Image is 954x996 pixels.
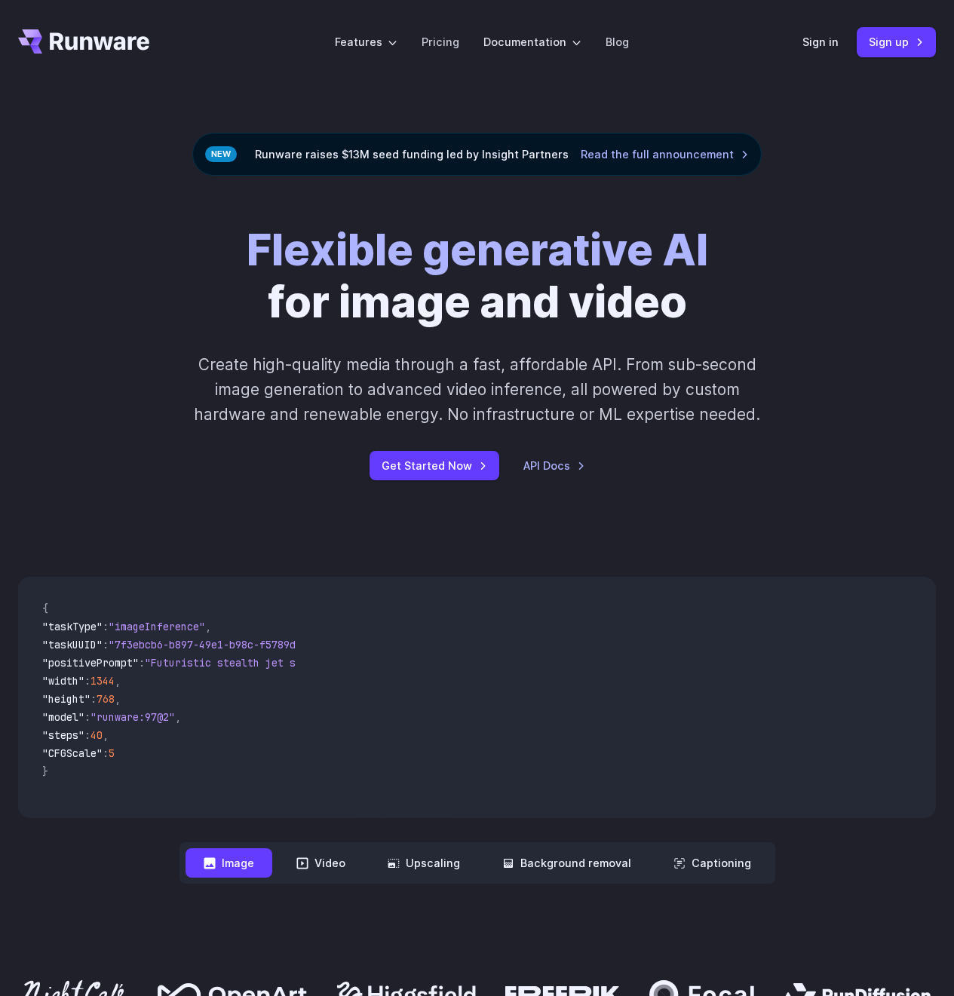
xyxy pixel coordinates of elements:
span: , [205,620,211,633]
span: "imageInference" [109,620,205,633]
span: "runware:97@2" [90,710,175,724]
span: "positivePrompt" [42,656,139,670]
span: "height" [42,692,90,706]
a: Go to / [18,29,149,54]
span: 1344 [90,674,115,688]
strong: Flexible generative AI [247,223,708,276]
div: Runware raises $13M seed funding led by Insight Partners [192,133,762,176]
span: : [84,728,90,742]
span: : [84,674,90,688]
span: "steps" [42,728,84,742]
span: "CFGScale" [42,746,103,760]
span: 40 [90,728,103,742]
span: 5 [109,746,115,760]
a: Get Started Now [370,451,499,480]
span: , [175,710,181,724]
button: Video [278,848,364,878]
label: Documentation [483,33,581,51]
span: "Futuristic stealth jet streaking through a neon-lit cityscape with glowing purple exhaust" [145,656,694,670]
a: Pricing [422,33,459,51]
span: : [103,638,109,651]
span: 768 [97,692,115,706]
p: Create high-quality media through a fast, affordable API. From sub-second image generation to adv... [183,352,771,428]
span: : [139,656,145,670]
span: : [90,692,97,706]
button: Image [186,848,272,878]
span: } [42,765,48,778]
a: Read the full announcement [581,146,749,163]
button: Upscaling [370,848,478,878]
label: Features [335,33,397,51]
button: Captioning [655,848,769,878]
a: Sign in [802,33,839,51]
a: API Docs [523,457,585,474]
a: Sign up [857,27,936,57]
span: { [42,602,48,615]
span: "width" [42,674,84,688]
span: "model" [42,710,84,724]
span: : [103,620,109,633]
span: "taskType" [42,620,103,633]
button: Background removal [484,848,649,878]
span: , [103,728,109,742]
span: "7f3ebcb6-b897-49e1-b98c-f5789d2d40d7" [109,638,338,651]
span: : [84,710,90,724]
span: "taskUUID" [42,638,103,651]
span: , [115,692,121,706]
h1: for image and video [247,224,708,328]
span: : [103,746,109,760]
a: Blog [606,33,629,51]
span: , [115,674,121,688]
